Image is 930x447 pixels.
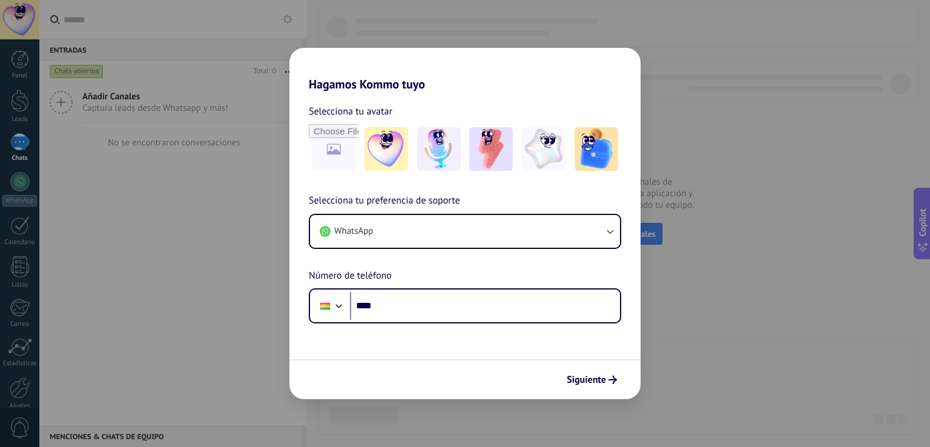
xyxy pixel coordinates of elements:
[417,127,461,171] img: -2.jpeg
[575,127,618,171] img: -5.jpeg
[310,215,620,248] button: WhatsApp
[289,48,641,91] h2: Hagamos Kommo tuyo
[334,225,373,237] span: WhatsApp
[314,293,337,319] div: Bolivia: + 591
[309,268,392,284] span: Número de teléfono
[309,104,392,119] span: Selecciona tu avatar
[364,127,408,171] img: -1.jpeg
[567,376,606,384] span: Siguiente
[522,127,566,171] img: -4.jpeg
[469,127,513,171] img: -3.jpeg
[561,369,622,390] button: Siguiente
[309,193,460,209] span: Selecciona tu preferencia de soporte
